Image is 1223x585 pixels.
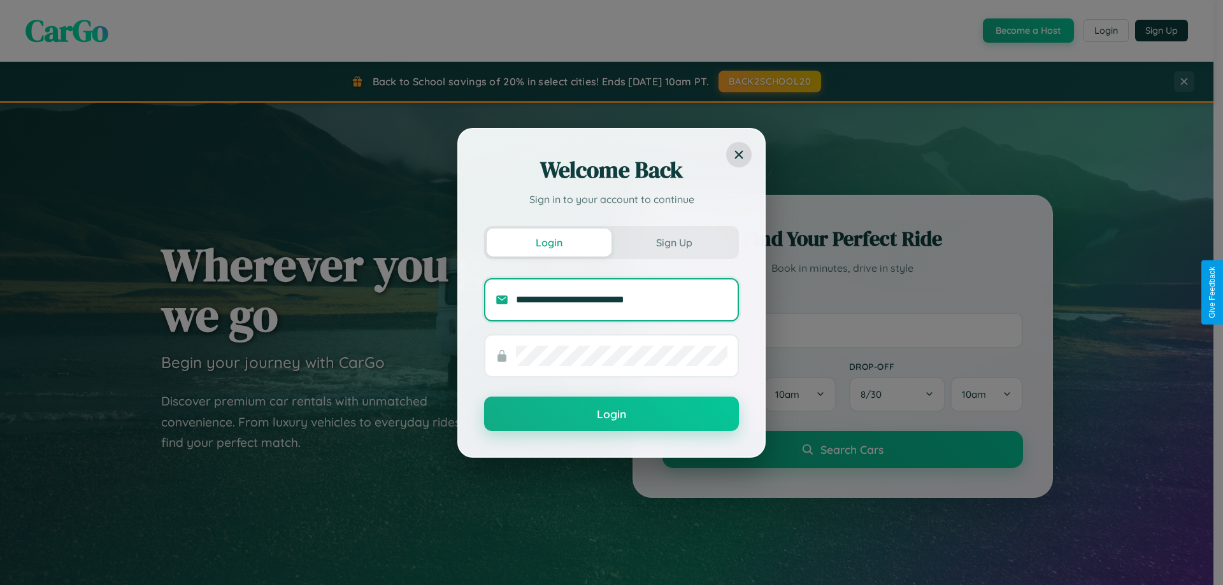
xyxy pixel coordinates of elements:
[487,229,611,257] button: Login
[611,229,736,257] button: Sign Up
[1208,267,1217,318] div: Give Feedback
[484,155,739,185] h2: Welcome Back
[484,192,739,207] p: Sign in to your account to continue
[484,397,739,431] button: Login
